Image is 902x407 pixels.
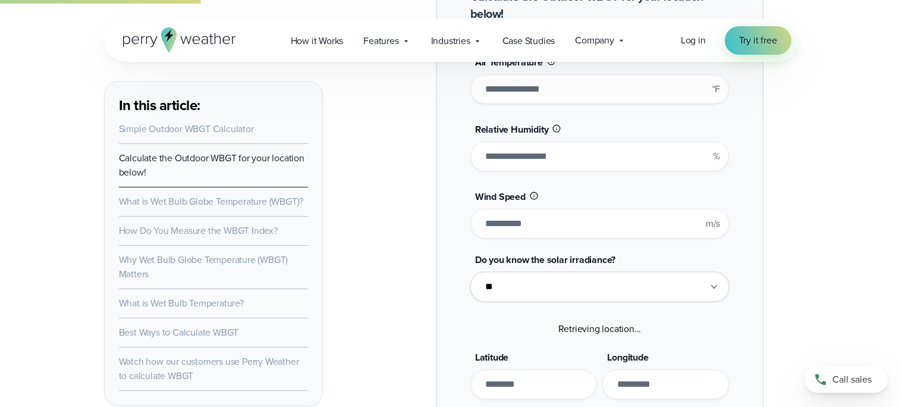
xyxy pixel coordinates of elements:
span: Log in [681,33,706,47]
span: Do you know the solar irradiance? [475,253,615,267]
span: Case Studies [502,34,555,48]
a: Case Studies [492,29,565,53]
span: Industries [431,34,470,48]
span: Wind Speed [475,190,526,203]
h3: In this article: [119,96,308,115]
span: Relative Humidity [475,123,549,136]
a: Why Wet Bulb Globe Temperature (WBGT) Matters [119,253,288,281]
a: Calculate the Outdoor WBGT for your location below! [119,151,304,179]
a: What is Wet Bulb Globe Temperature (WBGT)? [119,195,304,208]
a: Watch how our customers use Perry Weather to calculate WBGT [119,355,299,383]
span: How it Works [291,34,344,48]
a: How it Works [281,29,354,53]
span: Latitude [475,350,508,364]
a: Log in [681,33,706,48]
a: Simple Outdoor WBGT Calculator [119,122,254,136]
span: Retrieving location... [558,322,642,336]
a: Best Ways to Calculate WBGT [119,325,239,339]
span: Features [363,34,398,48]
span: Try it free [739,33,777,48]
a: Try it free [725,26,791,55]
a: Call sales [804,367,888,393]
span: Company [575,33,614,48]
span: Longitude [607,350,648,364]
a: What is Wet Bulb Temperature? [119,296,244,310]
span: Call sales [832,372,872,387]
a: How Do You Measure the WBGT Index? [119,224,278,237]
span: Air Temperature [475,55,543,69]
